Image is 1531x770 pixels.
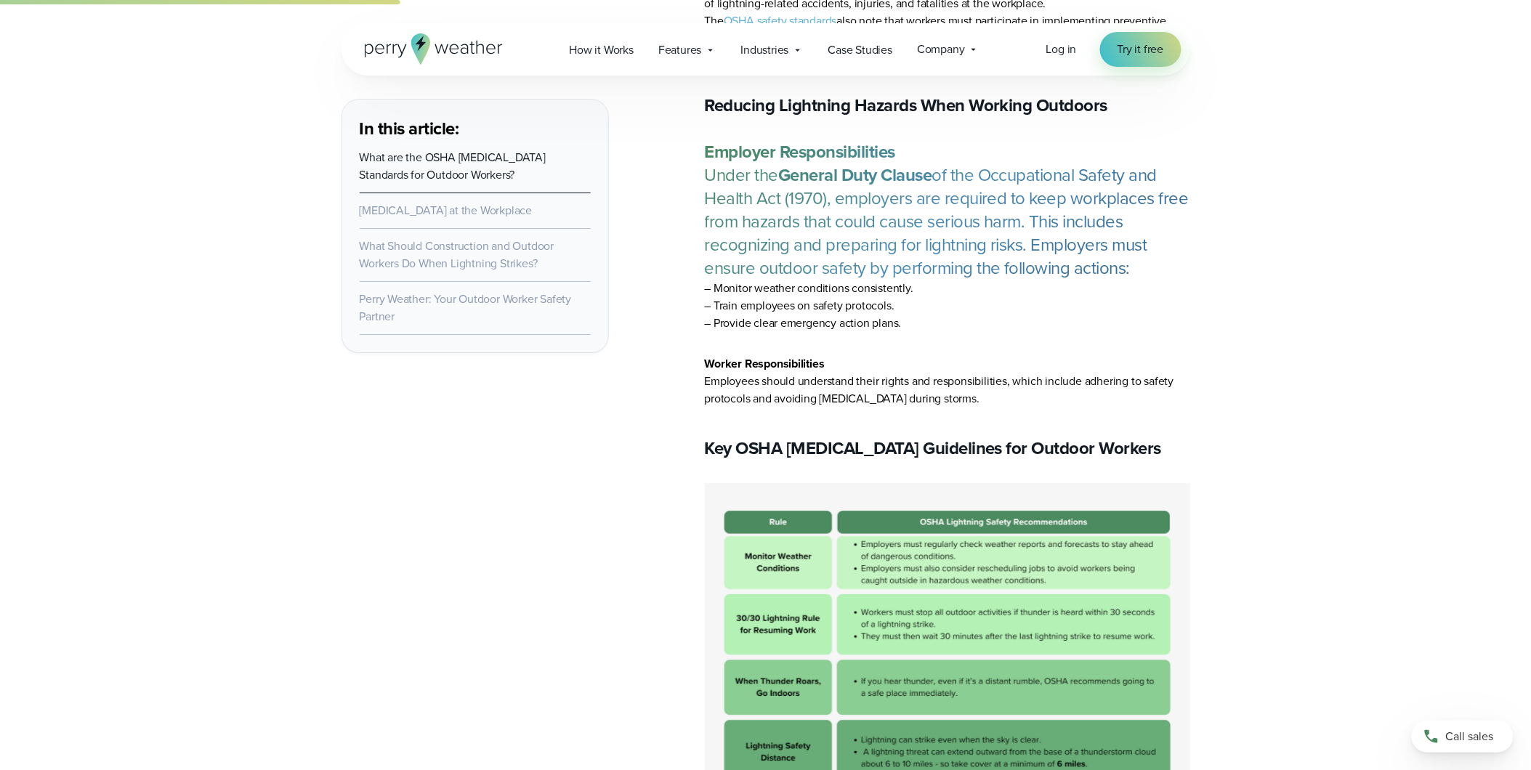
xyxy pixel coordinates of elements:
a: What are the OSHA [MEDICAL_DATA] Standards for Outdoor Workers? [360,149,546,183]
span: Features [658,41,701,59]
strong: Employer Responsibilities [705,139,896,165]
li: – Train employees on safety protocols. [705,297,1190,315]
span: Log in [1046,41,1077,57]
a: What Should Construction and Outdoor Workers Do When Lightning Strikes? [360,238,554,272]
span: Company [917,41,965,58]
span: Call sales [1446,728,1494,745]
strong: Key OSHA [MEDICAL_DATA] Guidelines for Outdoor Workers [705,435,1162,461]
p: Under the of the Occupational Safety and Health Act (1970), employers are required to keep workpl... [705,140,1190,280]
li: – Provide clear emergency action plans. [705,315,1190,332]
a: OSHA safety standards [724,12,837,29]
span: Case Studies [828,41,893,59]
a: Case Studies [816,35,905,65]
h3: In this article: [360,117,591,140]
span: Try it free [1118,41,1164,58]
a: [MEDICAL_DATA] at the Workplace [360,202,533,219]
a: Call sales [1412,721,1514,753]
h3: Reducing Lightning Hazards When Working Outdoors [705,94,1190,117]
span: Industries [741,41,789,59]
strong: Worker Responsibilities [705,355,825,372]
li: – Monitor weather conditions consistently. [705,280,1190,297]
strong: General Duty Clause [778,162,932,188]
a: Try it free [1100,32,1181,67]
a: How it Works [557,35,647,65]
p: Employees should understand their rights and responsibilities, which include adhering to safety p... [705,355,1190,408]
a: Log in [1046,41,1077,58]
span: How it Works [570,41,634,59]
a: Perry Weather: Your Outdoor Worker Safety Partner [360,291,572,325]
